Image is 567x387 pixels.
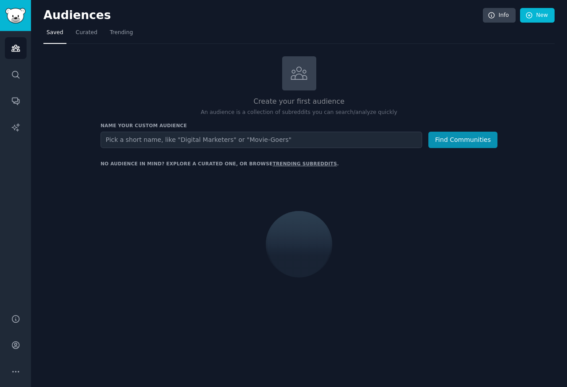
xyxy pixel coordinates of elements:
button: Find Communities [428,132,497,148]
h2: Create your first audience [101,96,497,107]
span: Trending [110,29,133,37]
img: GummySearch logo [5,8,26,23]
div: No audience in mind? Explore a curated one, or browse . [101,160,339,167]
h2: Audiences [43,8,483,23]
span: Saved [47,29,63,37]
a: Info [483,8,516,23]
a: New [520,8,555,23]
p: An audience is a collection of subreddits you can search/analyze quickly [101,109,497,117]
a: Trending [107,26,136,44]
a: trending subreddits [272,161,337,166]
span: Curated [76,29,97,37]
a: Saved [43,26,66,44]
a: Curated [73,26,101,44]
h3: Name your custom audience [101,122,497,129]
input: Pick a short name, like "Digital Marketers" or "Movie-Goers" [101,132,422,148]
